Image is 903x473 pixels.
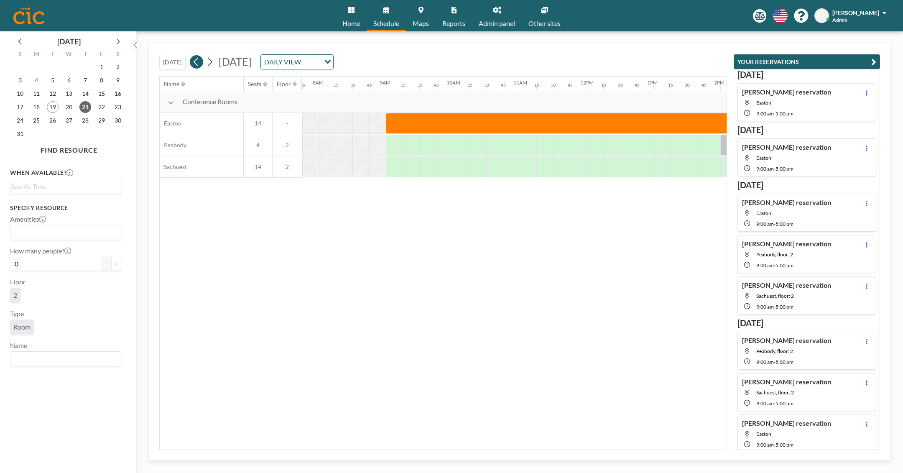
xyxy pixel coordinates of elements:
[77,49,93,60] div: T
[434,82,439,88] div: 45
[756,166,774,172] span: 9:00 AM
[774,221,775,227] span: -
[183,97,237,106] span: Conference Rooms
[12,49,28,60] div: S
[63,101,75,113] span: Wednesday, August 20, 2025
[756,221,774,227] span: 9:00 AM
[14,101,26,113] span: Sunday, August 17, 2025
[244,120,272,127] span: 14
[96,101,107,113] span: Friday, August 22, 2025
[11,182,116,191] input: Search for option
[47,101,59,113] span: Tuesday, August 19, 2025
[112,101,124,113] span: Saturday, August 23, 2025
[446,79,460,86] div: 10AM
[774,166,775,172] span: -
[756,110,774,117] span: 9:00 AM
[160,163,187,171] span: Sachuest
[63,88,75,100] span: Wednesday, August 13, 2025
[10,204,121,212] h3: Specify resource
[756,210,771,216] span: Easton
[775,359,793,365] span: 5:00 PM
[112,115,124,126] span: Saturday, August 30, 2025
[417,82,422,88] div: 30
[737,69,876,80] h3: [DATE]
[701,82,707,88] div: 45
[601,82,606,88] div: 15
[756,100,771,106] span: Easton
[10,309,24,318] label: Type
[10,225,121,240] div: Search for option
[756,389,794,396] span: Sachuest, floor: 2
[261,55,333,69] div: Search for option
[342,20,360,27] span: Home
[10,247,71,255] label: How many people?
[96,115,107,126] span: Friday, August 29, 2025
[14,74,26,86] span: Sunday, August 3, 2025
[551,82,556,88] div: 30
[31,74,42,86] span: Monday, August 4, 2025
[10,180,121,193] div: Search for option
[112,61,124,73] span: Saturday, August 2, 2025
[756,442,774,448] span: 9:00 AM
[11,227,116,238] input: Search for option
[513,79,527,86] div: 11AM
[467,82,472,88] div: 15
[775,304,793,310] span: 5:00 PM
[101,257,111,271] button: -
[742,198,831,207] h4: [PERSON_NAME] reservation
[501,82,506,88] div: 45
[742,143,831,151] h4: [PERSON_NAME] reservation
[528,20,561,27] span: Other sites
[737,180,876,190] h3: [DATE]
[737,318,876,328] h3: [DATE]
[756,348,793,354] span: Peabody, floor: 2
[774,400,775,407] span: -
[96,61,107,73] span: Friday, August 1, 2025
[160,141,186,149] span: Peabody
[313,79,324,86] div: 8AM
[484,82,489,88] div: 30
[13,323,31,331] span: Room
[10,215,46,223] label: Amenities
[14,128,26,140] span: Sunday, August 31, 2025
[110,49,126,60] div: S
[160,120,181,127] span: Easton
[79,115,91,126] span: Thursday, August 28, 2025
[400,82,406,88] div: 15
[31,88,42,100] span: Monday, August 11, 2025
[96,88,107,100] span: Friday, August 15, 2025
[10,352,121,366] div: Search for option
[273,120,302,127] span: -
[10,278,26,286] label: Floor
[13,291,17,299] span: 2
[47,115,59,126] span: Tuesday, August 26, 2025
[714,79,724,86] div: 2PM
[479,20,515,27] span: Admin panel
[756,293,794,299] span: Sachuest, floor: 2
[63,115,75,126] span: Wednesday, August 27, 2025
[756,431,771,437] span: Easton
[63,74,75,86] span: Wednesday, August 6, 2025
[775,110,793,117] span: 5:00 PM
[159,55,186,69] button: [DATE]
[367,82,372,88] div: 45
[263,56,303,67] span: DAILY VIEW
[13,8,44,24] img: organization-logo
[742,88,831,96] h4: [PERSON_NAME] reservation
[756,262,774,268] span: 9:00 AM
[164,80,179,88] div: Name
[734,54,880,69] button: YOUR RESERVATIONS
[756,304,774,310] span: 9:00 AM
[775,221,793,227] span: 5:00 PM
[10,341,27,350] label: Name
[112,74,124,86] span: Saturday, August 9, 2025
[334,82,339,88] div: 15
[111,257,121,271] button: +
[774,442,775,448] span: -
[413,20,429,27] span: Maps
[775,262,793,268] span: 5:00 PM
[818,12,826,20] span: GY
[742,378,831,386] h4: [PERSON_NAME] reservation
[79,74,91,86] span: Thursday, August 7, 2025
[832,9,879,16] span: [PERSON_NAME]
